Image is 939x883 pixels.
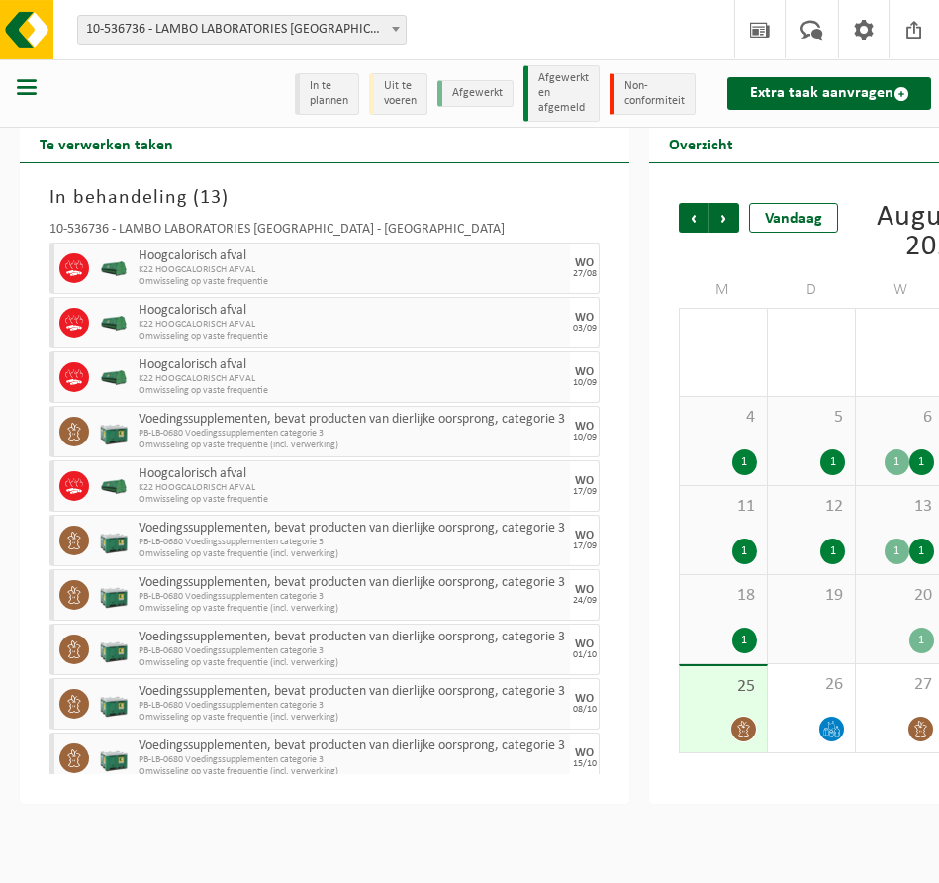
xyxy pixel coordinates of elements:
[139,331,565,343] span: Omwisseling op vaste frequentie
[768,272,857,308] td: D
[575,584,594,596] div: WO
[575,366,594,378] div: WO
[573,705,597,715] div: 08/10
[820,539,845,564] div: 1
[778,585,846,607] span: 19
[139,603,565,615] span: Omwisseling op vaste frequentie (incl. verwerking)
[778,496,846,518] span: 12
[909,539,934,564] div: 1
[139,712,565,724] span: Omwisseling op vaste frequentie (incl. verwerking)
[139,738,565,754] span: Voedingssupplementen, bevat producten van dierlijke oorsprong, categorie 3
[139,248,565,264] span: Hoogcalorisch afval
[778,407,846,429] span: 5
[866,407,934,429] span: 6
[77,15,407,45] span: 10-536736 - LAMBO LABORATORIES NV - WIJNEGEM
[866,585,934,607] span: 20
[139,440,565,451] span: Omwisseling op vaste frequentie (incl. verwerking)
[690,585,757,607] span: 18
[49,223,600,243] div: 10-536736 - LAMBO LABORATORIES [GEOGRAPHIC_DATA] - [GEOGRAPHIC_DATA]
[78,16,406,44] span: 10-536736 - LAMBO LABORATORIES NV - WIJNEGEM
[99,261,129,276] img: HK-XK-22-GN-00
[610,73,696,115] li: Non-conformiteit
[139,630,565,645] span: Voedingssupplementen, bevat producten van dierlijke oorsprong, categorie 3
[690,407,757,429] span: 4
[885,539,909,564] div: 1
[866,674,934,696] span: 27
[139,264,565,276] span: K22 HOOGCALORISCH AFVAL
[139,466,565,482] span: Hoogcalorisch afval
[369,73,427,115] li: Uit te voeren
[295,73,359,115] li: In te plannen
[575,312,594,324] div: WO
[573,433,597,442] div: 10/09
[99,370,129,385] img: HK-XK-22-GN-00
[99,635,129,664] img: PB-LB-0680-HPE-GN-01
[437,80,514,107] li: Afgewerkt
[99,417,129,446] img: PB-LB-0680-HPE-GN-01
[139,657,565,669] span: Omwisseling op vaste frequentie (incl. verwerking)
[749,203,838,233] div: Vandaag
[49,183,600,213] h3: In behandeling ( )
[575,475,594,487] div: WO
[709,203,739,233] span: Volgende
[139,575,565,591] span: Voedingssupplementen, bevat producten van dierlijke oorsprong, categorie 3
[575,421,594,433] div: WO
[690,676,757,698] span: 25
[139,537,565,548] span: PB-LB-0680 Voedingssupplementen categorie 3
[573,596,597,606] div: 24/09
[139,754,565,766] span: PB-LB-0680 Voedingssupplementen categorie 3
[573,541,597,551] div: 17/09
[139,591,565,603] span: PB-LB-0680 Voedingssupplementen categorie 3
[909,449,934,475] div: 1
[139,766,565,778] span: Omwisseling op vaste frequentie (incl. verwerking)
[99,316,129,331] img: HK-XK-22-GN-00
[139,357,565,373] span: Hoogcalorisch afval
[139,412,565,428] span: Voedingssupplementen, bevat producten van dierlijke oorsprong, categorie 3
[649,124,753,162] h2: Overzicht
[139,521,565,537] span: Voedingssupplementen, bevat producten van dierlijke oorsprong, categorie 3
[690,496,757,518] span: 11
[575,693,594,705] div: WO
[575,638,594,650] div: WO
[885,449,909,475] div: 1
[575,530,594,541] div: WO
[523,65,600,122] li: Afgewerkt en afgemeld
[139,385,565,397] span: Omwisseling op vaste frequentie
[139,428,565,440] span: PB-LB-0680 Voedingssupplementen categorie 3
[573,269,597,279] div: 27/08
[99,743,129,773] img: PB-LB-0680-HPE-GN-01
[139,494,565,506] span: Omwisseling op vaste frequentie
[573,324,597,334] div: 03/09
[573,378,597,388] div: 10/09
[778,674,846,696] span: 26
[573,487,597,497] div: 17/09
[732,628,757,653] div: 1
[727,77,931,109] a: Extra taak aanvragen
[99,580,129,610] img: PB-LB-0680-HPE-GN-01
[139,700,565,712] span: PB-LB-0680 Voedingssupplementen categorie 3
[575,257,594,269] div: WO
[20,124,193,162] h2: Te verwerken taken
[866,496,934,518] span: 13
[99,526,129,555] img: PB-LB-0680-HPE-GN-01
[573,650,597,660] div: 01/10
[139,645,565,657] span: PB-LB-0680 Voedingssupplementen categorie 3
[732,449,757,475] div: 1
[575,747,594,759] div: WO
[139,548,565,560] span: Omwisseling op vaste frequentie (incl. verwerking)
[99,479,129,494] img: HK-XK-22-GN-00
[99,689,129,719] img: PB-LB-0680-HPE-GN-01
[139,303,565,319] span: Hoogcalorisch afval
[139,319,565,331] span: K22 HOOGCALORISCH AFVAL
[573,759,597,769] div: 15/10
[139,373,565,385] span: K22 HOOGCALORISCH AFVAL
[139,684,565,700] span: Voedingssupplementen, bevat producten van dierlijke oorsprong, categorie 3
[139,482,565,494] span: K22 HOOGCALORISCH AFVAL
[200,188,222,208] span: 13
[139,276,565,288] span: Omwisseling op vaste frequentie
[732,539,757,564] div: 1
[909,628,934,653] div: 1
[679,272,768,308] td: M
[679,203,708,233] span: Vorige
[820,449,845,475] div: 1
